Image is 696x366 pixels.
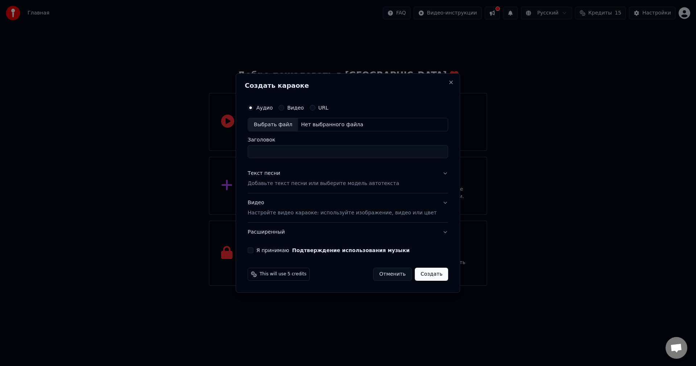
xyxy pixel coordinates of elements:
[245,82,451,89] h2: Создать караоке
[248,200,436,217] div: Видео
[373,268,412,281] button: Отменить
[248,180,399,188] p: Добавьте текст песни или выберите модель автотекста
[248,223,448,242] button: Расширенный
[256,105,273,110] label: Аудио
[292,248,410,253] button: Я принимаю
[248,137,448,143] label: Заголовок
[248,209,436,217] p: Настройте видео караоке: используйте изображение, видео или цвет
[248,164,448,193] button: Текст песниДобавьте текст песни или выберите модель автотекста
[248,118,298,131] div: Выбрать файл
[260,271,306,277] span: This will use 5 credits
[298,121,366,128] div: Нет выбранного файла
[248,170,280,177] div: Текст песни
[256,248,410,253] label: Я принимаю
[318,105,328,110] label: URL
[287,105,304,110] label: Видео
[415,268,448,281] button: Создать
[248,194,448,223] button: ВидеоНастройте видео караоке: используйте изображение, видео или цвет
